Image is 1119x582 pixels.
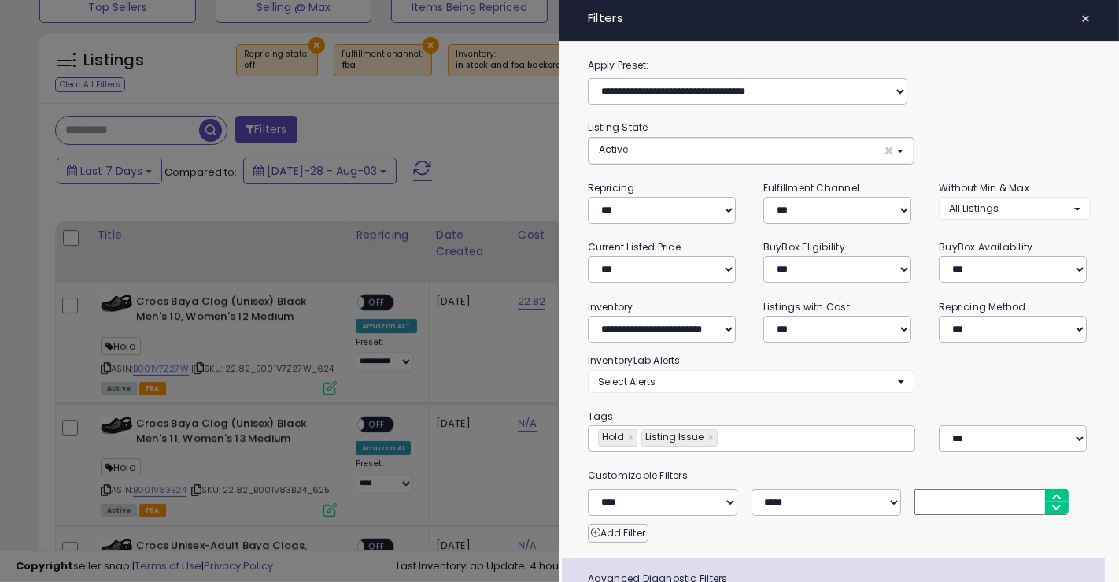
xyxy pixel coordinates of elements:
[598,375,656,388] span: Select Alerts
[588,120,648,134] small: Listing State
[707,430,717,446] a: ×
[588,181,635,195] small: Repricing
[939,240,1032,254] small: BuyBox Availability
[576,57,1103,74] label: Apply Preset:
[599,430,624,443] span: Hold
[599,143,628,156] span: Active
[763,181,859,195] small: Fulfillment Channel
[628,430,637,446] a: ×
[588,300,633,313] small: Inventory
[939,300,1026,313] small: Repricing Method
[588,524,648,543] button: Add Filter
[763,300,850,313] small: Listings with Cost
[939,181,1029,195] small: Without Min & Max
[884,143,894,159] span: ×
[576,408,1103,425] small: Tags
[1074,8,1097,30] button: ×
[1080,8,1091,30] span: ×
[588,370,915,393] button: Select Alerts
[763,240,845,254] small: BuyBox Eligibility
[588,240,681,254] small: Current Listed Price
[588,354,681,367] small: InventoryLab Alerts
[576,467,1103,484] small: Customizable Filters
[642,430,704,443] span: Listing Issue
[588,12,1091,25] h4: Filters
[949,202,999,215] span: All Listings
[939,197,1091,220] button: All Listings
[589,138,914,164] button: Active ×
